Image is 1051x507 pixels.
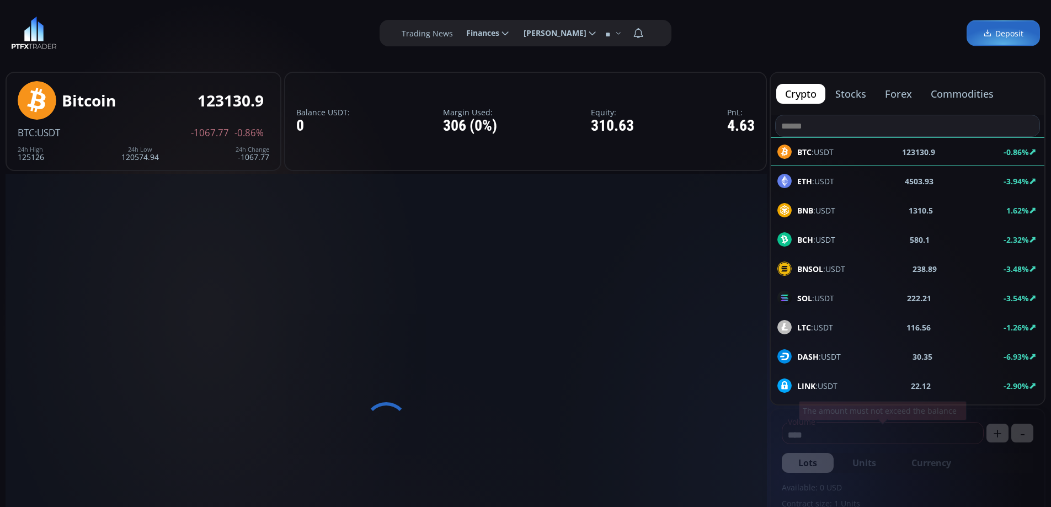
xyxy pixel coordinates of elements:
[797,234,835,246] span: :USDT
[797,380,837,392] span: :USDT
[18,126,35,139] span: BTC
[776,84,825,104] button: crypto
[797,264,823,274] b: BNSOL
[191,128,229,138] span: -1067.77
[876,84,921,104] button: forex
[797,234,813,245] b: BCH
[797,176,812,186] b: ETH
[797,263,845,275] span: :USDT
[11,17,57,50] img: LOGO
[1004,322,1029,333] b: -1.26%
[911,380,931,392] b: 22.12
[516,22,586,44] span: [PERSON_NAME]
[1006,205,1029,216] b: 1.62%
[907,292,931,304] b: 222.21
[18,146,44,161] div: 125126
[236,146,269,161] div: -1067.77
[443,118,497,135] div: 306 (0%)
[198,92,264,109] div: 123130.9
[727,108,755,116] label: PnL:
[826,84,875,104] button: stocks
[1004,293,1029,303] b: -3.54%
[905,175,933,187] b: 4503.93
[909,205,933,216] b: 1310.5
[35,126,60,139] span: :USDT
[906,322,931,333] b: 116.56
[18,146,44,153] div: 24h High
[797,292,834,304] span: :USDT
[797,322,833,333] span: :USDT
[922,84,1002,104] button: commodities
[1004,351,1029,362] b: -6.93%
[913,263,937,275] b: 238.89
[983,28,1023,39] span: Deposit
[296,108,350,116] label: Balance USDT:
[443,108,497,116] label: Margin Used:
[1004,176,1029,186] b: -3.94%
[913,351,932,362] b: 30.35
[234,128,264,138] span: -0.86%
[797,381,815,391] b: LINK
[797,175,834,187] span: :USDT
[236,146,269,153] div: 24h Change
[591,118,634,135] div: 310.63
[121,146,159,153] div: 24h Low
[591,108,634,116] label: Equity:
[1004,381,1029,391] b: -2.90%
[797,351,819,362] b: DASH
[727,118,755,135] div: 4.63
[1004,264,1029,274] b: -3.48%
[910,234,930,246] b: 580.1
[967,20,1040,46] a: Deposit
[121,146,159,161] div: 120574.94
[797,351,841,362] span: :USDT
[402,28,453,39] label: Trading News
[62,92,116,109] div: Bitcoin
[1004,234,1029,245] b: -2.32%
[797,293,812,303] b: SOL
[458,22,499,44] span: Finances
[797,322,811,333] b: LTC
[797,205,835,216] span: :USDT
[296,118,350,135] div: 0
[797,205,813,216] b: BNB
